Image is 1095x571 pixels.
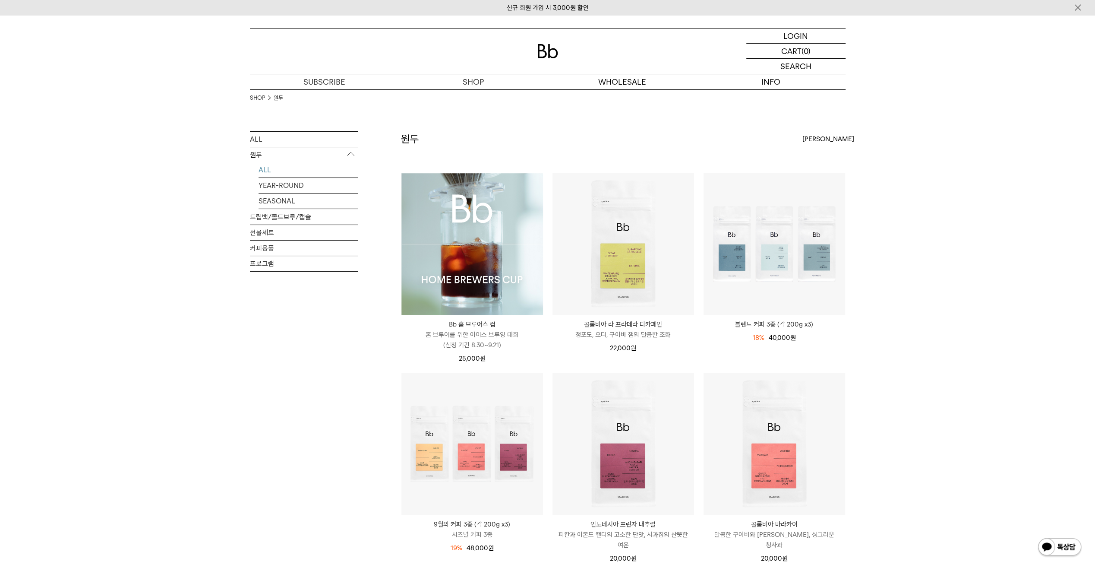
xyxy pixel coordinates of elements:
[507,4,589,12] a: 신규 회원 가입 시 3,000원 할인
[552,330,694,340] p: 청포도, 오디, 구아바 잼의 달콤한 조화
[250,147,358,163] p: 원두
[1037,537,1082,558] img: 카카오톡 채널 1:1 채팅 버튼
[451,543,462,553] div: 19%
[259,178,358,193] a: YEAR-ROUND
[783,29,808,43] p: LOGIN
[552,373,694,515] img: 인도네시아 프린자 내추럴
[761,555,788,562] span: 20,000
[802,134,854,144] span: [PERSON_NAME]
[401,319,543,350] a: Bb 홈 브루어스 컵 홈 브루어를 위한 아이스 브루잉 대회(신청 기간 8.30~9.21)
[782,555,788,562] span: 원
[790,334,796,342] span: 원
[250,241,358,256] a: 커피용품
[704,173,845,315] img: 블렌드 커피 3종 (각 200g x3)
[631,344,636,352] span: 원
[704,319,845,330] a: 블렌드 커피 3종 (각 200g x3)
[552,519,694,550] a: 인도네시아 프린자 내추럴 피칸과 아몬드 캔디의 고소한 단맛, 사과칩의 산뜻한 여운
[250,74,399,89] a: SUBSCRIBE
[631,555,637,562] span: 원
[746,29,846,44] a: LOGIN
[552,319,694,330] p: 콜롬비아 라 프라데라 디카페인
[704,373,845,515] img: 콜롬비아 마라카이
[401,519,543,530] p: 9월의 커피 3종 (각 200g x3)
[552,173,694,315] img: 콜롬비아 라 프라데라 디카페인
[401,373,543,515] img: 9월의 커피 3종 (각 200g x3)
[552,530,694,550] p: 피칸과 아몬드 캔디의 고소한 단맛, 사과칩의 산뜻한 여운
[467,544,494,552] span: 48,000
[401,319,543,330] p: Bb 홈 브루어스 컵
[746,44,846,59] a: CART (0)
[399,74,548,89] a: SHOP
[781,44,802,58] p: CART
[552,319,694,340] a: 콜롬비아 라 프라데라 디카페인 청포도, 오디, 구아바 잼의 달콤한 조화
[459,355,486,362] span: 25,000
[250,94,265,102] a: SHOP
[401,519,543,540] a: 9월의 커피 3종 (각 200g x3) 시즈널 커피 3종
[697,74,846,89] p: INFO
[274,94,283,102] a: 원두
[552,519,694,530] p: 인도네시아 프린자 내추럴
[250,209,358,225] a: 드립백/콜드브루/캡슐
[704,530,845,550] p: 달콤한 구아바와 [PERSON_NAME], 싱그러운 청사과
[401,132,419,146] h2: 원두
[704,519,845,530] p: 콜롬비아 마라카이
[250,132,358,147] a: ALL
[480,355,486,362] span: 원
[704,519,845,550] a: 콜롬비아 마라카이 달콤한 구아바와 [PERSON_NAME], 싱그러운 청사과
[250,256,358,271] a: 프로그램
[610,344,636,352] span: 22,000
[802,44,811,58] p: (0)
[401,330,543,350] p: 홈 브루어를 위한 아이스 브루잉 대회 (신청 기간 8.30~9.21)
[401,173,543,315] img: 1000001223_add2_021.jpg
[769,334,796,342] span: 40,000
[488,544,494,552] span: 원
[401,173,543,315] a: Bb 홈 브루어스 컵
[780,59,811,74] p: SEARCH
[548,74,697,89] p: WHOLESALE
[250,225,358,240] a: 선물세트
[401,530,543,540] p: 시즈널 커피 3종
[753,333,764,343] div: 18%
[610,555,637,562] span: 20,000
[259,194,358,209] a: SEASONAL
[537,44,558,58] img: 로고
[259,162,358,178] a: ALL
